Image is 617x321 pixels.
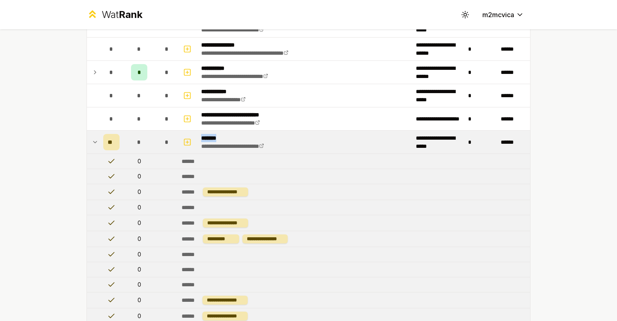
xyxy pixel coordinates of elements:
td: 0 [123,215,155,231]
td: 0 [123,262,155,277]
td: 0 [123,292,155,308]
div: Wat [102,8,142,21]
td: 0 [123,154,155,169]
td: 0 [123,184,155,200]
td: 0 [123,247,155,262]
td: 0 [123,169,155,184]
button: m2mcvica [476,7,530,22]
td: 0 [123,277,155,292]
span: m2mcvica [482,10,514,20]
td: 0 [123,200,155,215]
a: WatRank [87,8,142,21]
span: Rank [119,9,142,20]
td: 0 [123,231,155,247]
